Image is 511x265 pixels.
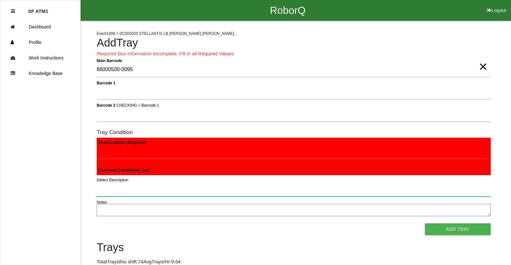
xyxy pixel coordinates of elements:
[97,80,115,85] b: Barcode 1
[98,140,146,144] b: Scan Condition (Required)
[97,62,491,77] input: Required
[97,58,122,63] b: Main Barcode
[97,199,107,205] label: Notes
[0,50,80,66] a: Work Instructions
[425,223,491,235] button: Add Tray
[97,103,115,107] b: Barcode 2
[0,35,80,50] a: Profile
[97,241,491,254] h4: Trays
[97,177,128,183] label: Defect Description
[97,129,491,135] h6: Tray Condition
[0,19,80,35] a: Dashboard
[28,4,48,14] p: SF ATM1
[97,37,491,49] h4: Add Tray
[98,167,150,173] span: : Bad
[97,31,237,36] span: Event 1099 > 0CD00020 STELLANTIS LB [PERSON_NAME] [PERSON_NAME]...
[11,4,15,19] div: Close
[0,66,80,81] a: Knowledge Base
[479,54,487,67] span: Clear Input
[98,167,140,173] b: Current Condition
[97,50,491,58] p: Required Box Information Incomplete, Fill in all Required Values.
[116,103,159,107] span: CHECKING = Barcode 1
